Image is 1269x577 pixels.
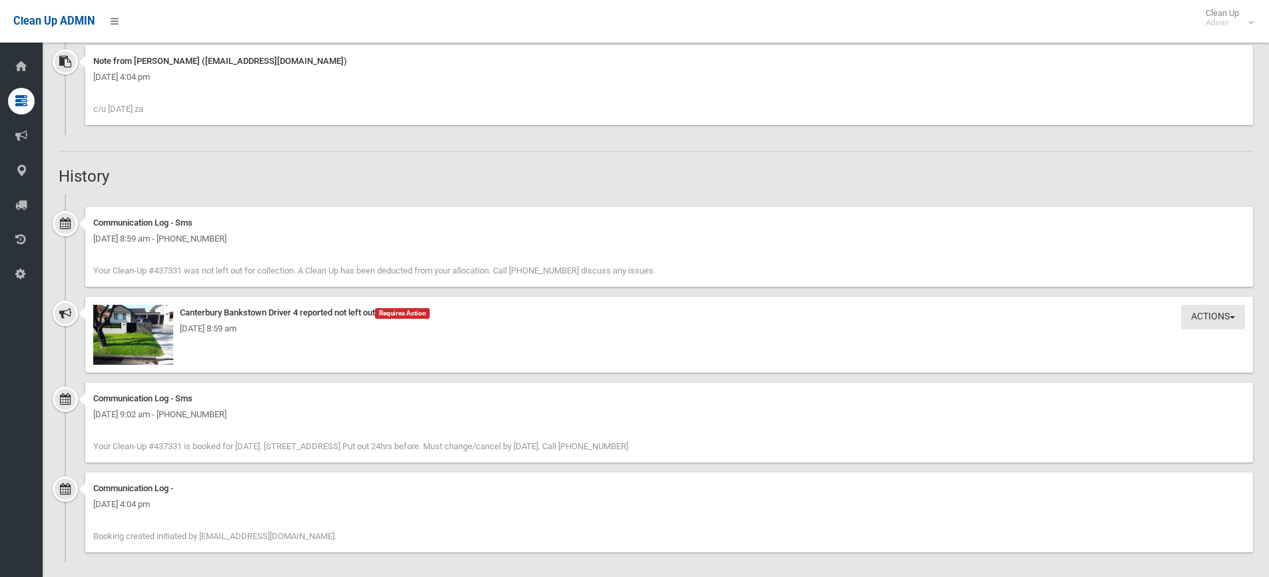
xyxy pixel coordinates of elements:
[375,308,430,319] span: Requires Action
[93,391,1245,407] div: Communication Log - Sms
[93,53,1245,69] div: Note from [PERSON_NAME] ([EMAIL_ADDRESS][DOMAIN_NAME])
[13,15,95,27] span: Clean Up ADMIN
[93,321,1245,337] div: [DATE] 8:59 am
[93,496,1245,512] div: [DATE] 4:04 pm
[1181,305,1245,329] button: Actions
[93,441,628,451] span: Your Clean-Up #437331 is booked for [DATE]. [STREET_ADDRESS] Put out 24hrs before. Must change/ca...
[93,266,655,276] span: Your Clean-Up #437331 was not left out for collection. A Clean Up has been deducted from your all...
[93,407,1245,423] div: [DATE] 9:02 am - [PHONE_NUMBER]
[93,305,1245,321] div: Canterbury Bankstown Driver 4 reported not left out
[93,231,1245,247] div: [DATE] 8:59 am - [PHONE_NUMBER]
[93,69,1245,85] div: [DATE] 4:04 pm
[59,168,1253,185] h2: History
[1199,8,1252,28] span: Clean Up
[93,305,173,365] img: 2025-02-1108.58.35712526281114234537.jpg
[93,104,143,114] span: c/u [DATE] za
[93,481,1245,496] div: Communication Log -
[93,215,1245,231] div: Communication Log - Sms
[93,531,336,541] span: Booking created initiated by [EMAIL_ADDRESS][DOMAIN_NAME].
[1206,18,1239,28] small: Admin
